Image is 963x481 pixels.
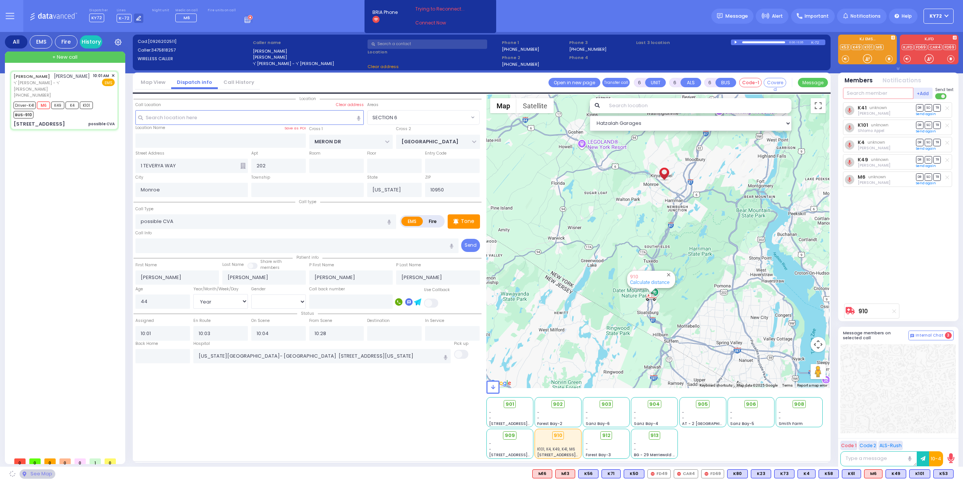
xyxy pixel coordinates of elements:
a: [PERSON_NAME] [14,73,50,79]
div: / [796,38,797,47]
label: WIRELESS CALLER [138,56,250,62]
a: K53 [840,44,851,50]
span: Shloma Zwibel [858,180,890,185]
button: +Add [913,88,933,99]
span: 3475818257 [151,47,176,53]
img: Google [488,378,513,388]
label: First Name [135,262,157,268]
span: [STREET_ADDRESS][PERSON_NAME] [489,421,560,426]
span: - [682,410,684,415]
a: K101 [863,44,874,50]
label: [PHONE_NUMBER] [502,46,539,52]
span: 909 [505,432,515,439]
a: Send again [916,164,936,168]
span: Sanz Bay-6 [586,421,610,426]
span: Smith Farm [779,421,803,426]
span: Phone 2 [502,55,567,61]
button: KY72 [924,9,954,24]
button: Map camera controls [811,337,826,352]
button: UNIT [645,78,666,87]
a: Send again [916,129,936,134]
label: Call Location [135,102,161,108]
div: FD69 [701,469,724,478]
a: KJFD [902,44,914,50]
button: Close [665,271,672,278]
label: [PERSON_NAME] [253,54,365,61]
span: - [779,410,781,415]
span: TR [933,156,941,163]
label: Hospital [193,341,210,347]
span: 10:01 AM [93,73,109,79]
a: 910 [858,308,868,314]
label: Gender [251,286,266,292]
div: BLS [797,469,816,478]
button: Covered [764,78,786,87]
label: Location [368,49,499,55]
a: K49 [851,44,862,50]
input: Search a contact [368,39,487,49]
div: BLS [933,469,954,478]
div: BLS [842,469,861,478]
span: BG - 29 Merriewold S. [634,452,676,458]
span: AT - 2 [GEOGRAPHIC_DATA] [682,421,738,426]
label: Caller: [138,47,250,53]
a: M6 [875,44,884,50]
a: Send again [916,146,936,151]
div: FD49 [647,469,671,478]
div: ALS KJ [864,469,882,478]
span: Forest Bay-3 [586,452,611,458]
a: M6 [858,174,866,180]
span: 0 [59,458,71,464]
span: 0 [44,458,56,464]
label: [PHONE_NUMBER] [502,61,539,67]
span: 908 [794,401,804,408]
label: [PHONE_NUMBER] [569,46,606,52]
div: BLS [774,469,794,478]
span: K101, K4, K49, K41, M6 [537,446,575,452]
a: FD69 [943,44,956,50]
label: [PERSON_NAME] [253,48,365,55]
span: ר' [PERSON_NAME] - ר' [PERSON_NAME] [14,80,90,92]
span: Message [725,12,748,20]
span: K4 [65,102,79,109]
label: Fire units on call [208,8,236,13]
label: P Last Name [396,262,421,268]
label: Areas [367,102,378,108]
span: 3 [945,332,952,339]
a: K49 [858,157,868,162]
span: - [634,441,636,446]
span: - [489,441,491,446]
span: Phone 1 [502,39,567,46]
span: Sanz Bay-5 [730,421,754,426]
span: - [634,415,636,421]
span: SO [925,104,932,111]
div: K101 [909,469,930,478]
span: BUS-910 [14,111,33,118]
span: Status [297,311,318,316]
span: - [537,410,539,415]
span: Mordechai Kellner [858,162,890,168]
span: Clear address [368,64,399,70]
span: - [537,415,539,421]
span: DR [916,156,924,163]
input: Search location [604,98,792,113]
div: K50 [624,469,644,478]
label: KJ EMS... [838,37,897,42]
label: Last Name [222,262,244,268]
div: ALS [555,469,575,478]
a: K101 [858,122,868,128]
img: red-radio-icon.svg [651,472,655,476]
label: Save as POI [284,126,306,131]
button: Internal Chat 3 [908,331,954,340]
span: 0 [14,458,26,464]
div: BLS [601,469,621,478]
div: M6 [864,469,882,478]
span: Internal Chat [916,333,943,338]
span: KY72 [89,14,104,22]
span: Notifications [851,13,881,20]
label: Lines [117,8,144,13]
span: TR [933,121,941,129]
span: M6 [37,102,50,109]
div: K23 [751,469,771,478]
button: Transfer call [602,78,630,87]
